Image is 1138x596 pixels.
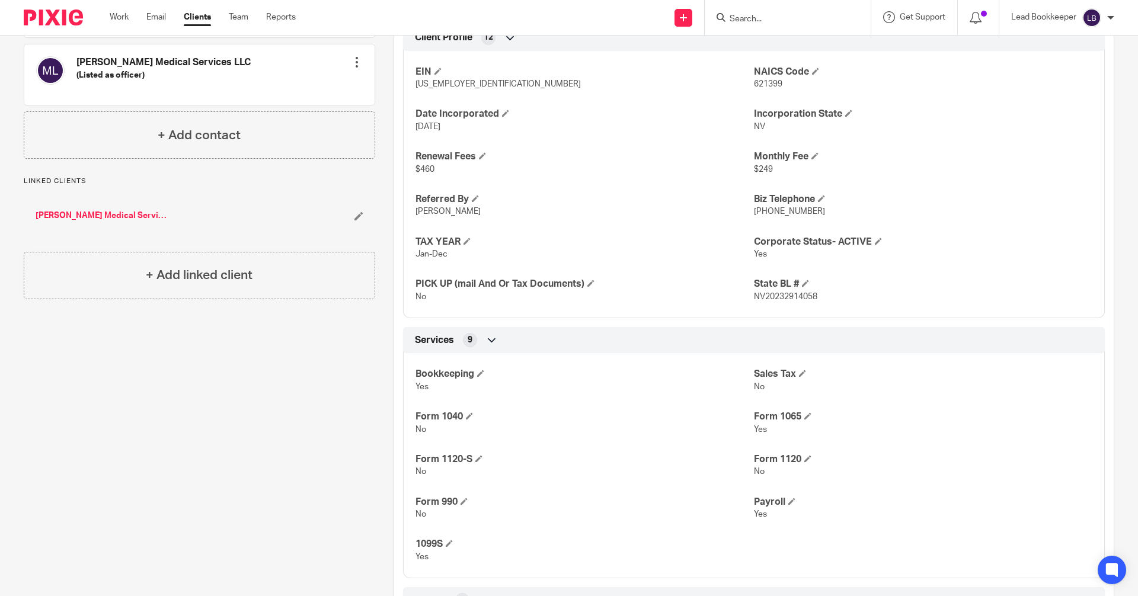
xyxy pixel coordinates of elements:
[415,207,481,216] span: [PERSON_NAME]
[76,69,251,81] h5: (Listed as officer)
[415,467,426,476] span: No
[184,11,211,23] a: Clients
[1011,11,1076,23] p: Lead Bookkeeper
[754,510,767,518] span: Yes
[415,453,754,466] h4: Form 1120-S
[1082,8,1101,27] img: svg%3E
[76,56,251,69] h4: [PERSON_NAME] Medical Services LLC
[415,150,754,163] h4: Renewal Fees
[158,126,241,145] h4: + Add contact
[36,210,167,222] a: [PERSON_NAME] Medical Services LLC
[754,278,1092,290] h4: State BL #
[415,236,754,248] h4: TAX YEAR
[110,11,129,23] a: Work
[415,383,429,391] span: Yes
[754,80,782,88] span: 621399
[754,66,1092,78] h4: NAICS Code
[415,66,754,78] h4: EIN
[754,150,1092,163] h4: Monthly Fee
[266,11,296,23] a: Reports
[24,177,375,186] p: Linked clients
[754,123,765,131] span: NV
[415,553,429,561] span: Yes
[754,496,1092,508] h4: Payroll
[415,510,426,518] span: No
[415,31,472,44] span: Client Profile
[415,496,754,508] h4: Form 990
[484,31,493,43] span: 12
[754,236,1092,248] h4: Corporate Status- ACTIVE
[415,538,754,550] h4: 1099S
[415,278,754,290] h4: PICK UP (mail And Or Tax Documents)
[415,411,754,423] h4: Form 1040
[415,165,434,174] span: $460
[900,13,945,21] span: Get Support
[415,108,754,120] h4: Date Incorporated
[146,266,252,284] h4: + Add linked client
[415,123,440,131] span: [DATE]
[754,467,765,476] span: No
[754,293,817,301] span: NV20232914058
[36,56,65,85] img: svg%3E
[415,368,754,380] h4: Bookkeeping
[754,383,765,391] span: No
[754,425,767,434] span: Yes
[24,9,83,25] img: Pixie
[754,108,1092,120] h4: Incorporation State
[415,425,426,434] span: No
[415,193,754,206] h4: Referred By
[754,453,1092,466] h4: Form 1120
[229,11,248,23] a: Team
[468,334,472,346] span: 9
[728,14,835,25] input: Search
[754,250,767,258] span: Yes
[754,193,1092,206] h4: Biz Telephone
[754,411,1092,423] h4: Form 1065
[415,334,454,347] span: Services
[754,207,825,216] span: [PHONE_NUMBER]
[754,368,1092,380] h4: Sales Tax
[415,80,581,88] span: [US_EMPLOYER_IDENTIFICATION_NUMBER]
[415,250,447,258] span: Jan-Dec
[146,11,166,23] a: Email
[754,165,773,174] span: $249
[415,293,426,301] span: No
